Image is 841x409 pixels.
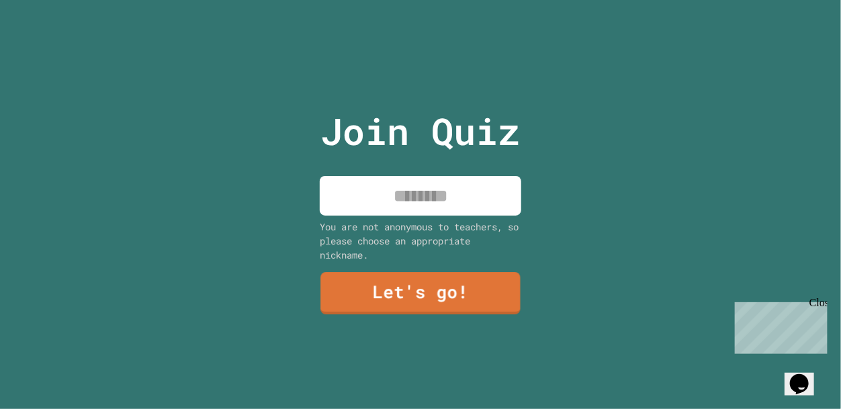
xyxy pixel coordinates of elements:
p: Join Quiz [321,103,521,159]
div: Chat with us now!Close [5,5,93,85]
iframe: chat widget [785,355,828,396]
iframe: chat widget [729,297,828,354]
a: Let's go! [320,272,520,314]
div: You are not anonymous to teachers, so please choose an appropriate nickname. [320,220,521,262]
